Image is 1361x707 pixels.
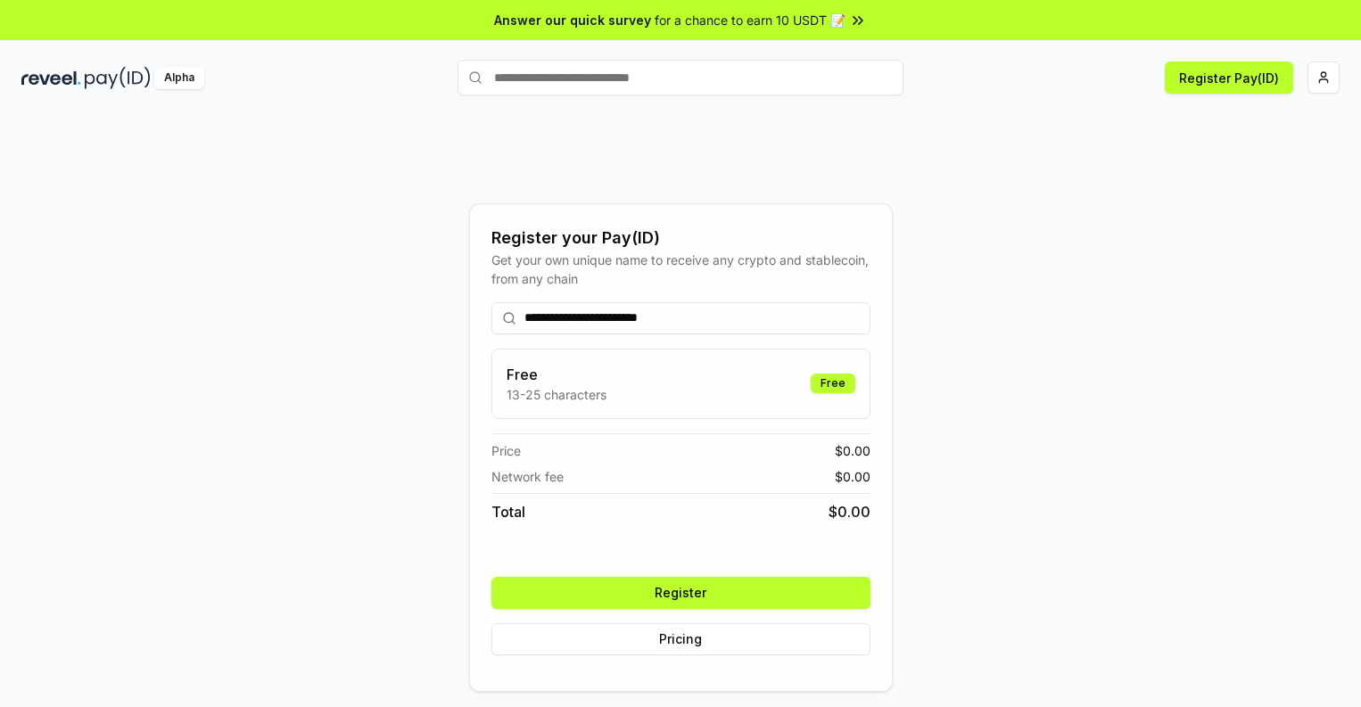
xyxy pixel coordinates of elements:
[491,467,564,486] span: Network fee
[811,374,855,393] div: Free
[491,501,525,522] span: Total
[491,226,870,251] div: Register your Pay(ID)
[494,11,651,29] span: Answer our quick survey
[21,67,81,89] img: reveel_dark
[507,364,606,385] h3: Free
[154,67,204,89] div: Alpha
[829,501,870,522] span: $ 0.00
[85,67,151,89] img: pay_id
[1165,62,1293,94] button: Register Pay(ID)
[835,441,870,460] span: $ 0.00
[491,577,870,609] button: Register
[491,441,521,460] span: Price
[655,11,845,29] span: for a chance to earn 10 USDT 📝
[835,467,870,486] span: $ 0.00
[491,623,870,655] button: Pricing
[507,385,606,404] p: 13-25 characters
[491,251,870,288] div: Get your own unique name to receive any crypto and stablecoin, from any chain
